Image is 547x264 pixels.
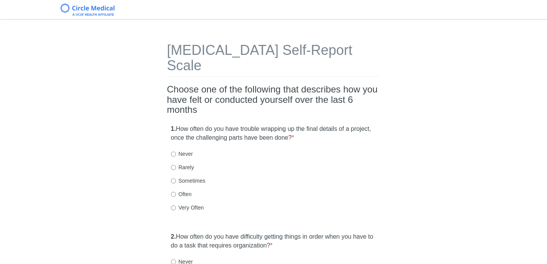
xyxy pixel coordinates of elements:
label: How often do you have difficulty getting things in order when you have to do a task that requires... [171,233,376,250]
h1: [MEDICAL_DATA] Self-Report Scale [167,43,380,77]
label: How often do you have trouble wrapping up the final details of a project, once the challenging pa... [171,125,376,142]
strong: 2. [171,233,176,240]
input: Very Often [171,205,176,210]
input: Sometimes [171,178,176,183]
input: Rarely [171,165,176,170]
img: Circle Medical Logo [60,3,114,16]
label: Often [171,190,192,198]
strong: 1. [171,125,176,132]
input: Often [171,192,176,197]
label: Sometimes [171,177,206,185]
h2: Choose one of the following that describes how you have felt or conducted yourself over the last ... [167,84,380,115]
label: Rarely [171,163,194,171]
input: Never [171,152,176,157]
label: Never [171,150,193,158]
label: Very Often [171,204,204,211]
